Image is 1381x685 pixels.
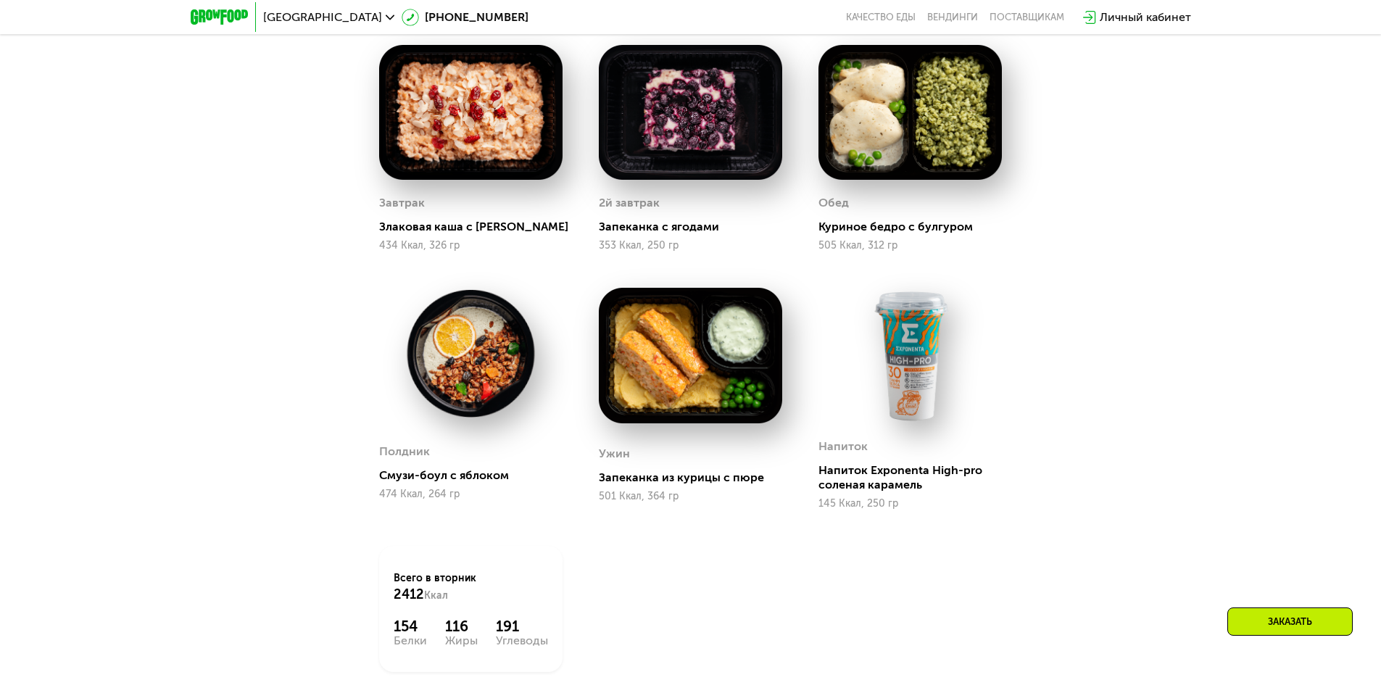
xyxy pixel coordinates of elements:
div: поставщикам [990,12,1064,23]
a: Качество еды [846,12,916,23]
div: Личный кабинет [1100,9,1191,26]
div: Белки [394,635,427,647]
div: Напиток Exponenta High-pro соленая карамель [818,463,1013,492]
div: Смузи-боул с яблоком [379,468,574,483]
a: [PHONE_NUMBER] [402,9,528,26]
div: Куриное бедро с булгуром [818,220,1013,234]
span: [GEOGRAPHIC_DATA] [263,12,382,23]
div: Злаковая каша с [PERSON_NAME] [379,220,574,234]
div: Ужин [599,443,630,465]
div: 505 Ккал, 312 гр [818,240,1002,252]
div: 145 Ккал, 250 гр [818,498,1002,510]
div: Всего в вторник [394,571,548,603]
div: 434 Ккал, 326 гр [379,240,563,252]
div: Углеводы [496,635,548,647]
div: 501 Ккал, 364 гр [599,491,782,502]
div: Обед [818,192,849,214]
div: 353 Ккал, 250 гр [599,240,782,252]
div: 2й завтрак [599,192,660,214]
div: Завтрак [379,192,425,214]
div: 154 [394,618,427,635]
span: Ккал [424,589,448,602]
a: Вендинги [927,12,978,23]
div: Заказать [1227,607,1353,636]
div: 191 [496,618,548,635]
div: Запеканка с ягодами [599,220,794,234]
span: 2412 [394,586,424,602]
div: Напиток [818,436,868,457]
div: Полдник [379,441,430,462]
div: 474 Ккал, 264 гр [379,489,563,500]
div: Жиры [445,635,478,647]
div: Запеканка из курицы с пюре [599,470,794,485]
div: 116 [445,618,478,635]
